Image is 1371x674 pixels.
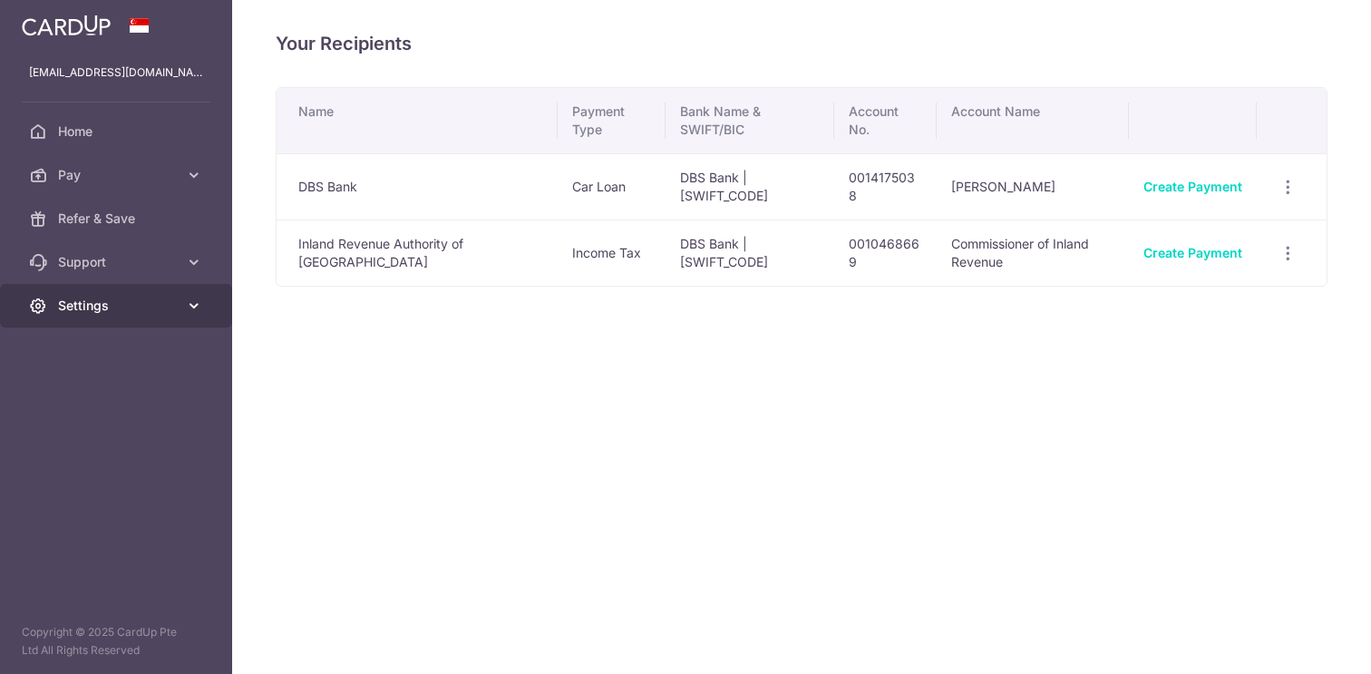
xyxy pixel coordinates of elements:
[58,210,178,228] span: Refer & Save
[666,153,834,220] td: DBS Bank | [SWIFT_CODE]
[834,153,936,220] td: 0014175038
[277,220,558,286] td: Inland Revenue Authority of [GEOGRAPHIC_DATA]
[666,88,834,153] th: Bank Name & SWIFT/BIC
[937,220,1130,286] td: Commissioner of Inland Revenue
[29,63,203,82] p: [EMAIL_ADDRESS][DOMAIN_NAME]
[58,253,178,271] span: Support
[276,29,1327,58] h4: Your Recipients
[834,88,936,153] th: Account No.
[1143,179,1242,194] a: Create Payment
[1143,245,1242,260] a: Create Payment
[937,153,1130,220] td: [PERSON_NAME]
[558,220,666,286] td: Income Tax
[42,13,79,29] span: Help
[277,88,558,153] th: Name
[277,153,558,220] td: DBS Bank
[834,220,936,286] td: 0010468669
[58,297,178,315] span: Settings
[666,220,834,286] td: DBS Bank | [SWIFT_CODE]
[22,15,111,36] img: CardUp
[58,122,178,141] span: Home
[937,88,1130,153] th: Account Name
[558,88,666,153] th: Payment Type
[558,153,666,220] td: Car Loan
[58,166,178,184] span: Pay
